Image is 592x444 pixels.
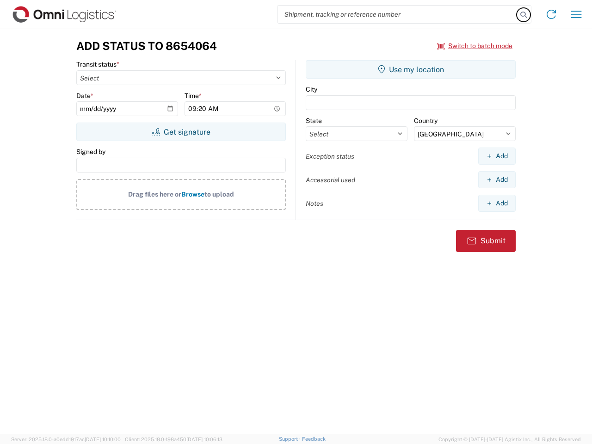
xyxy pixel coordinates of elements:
[128,191,181,198] span: Drag files here or
[76,39,217,53] h3: Add Status to 8654064
[76,123,286,141] button: Get signature
[306,199,323,208] label: Notes
[76,148,105,156] label: Signed by
[76,60,119,68] label: Transit status
[185,92,202,100] label: Time
[437,38,512,54] button: Switch to batch mode
[456,230,516,252] button: Submit
[478,195,516,212] button: Add
[125,437,222,442] span: Client: 2025.18.0-198a450
[478,148,516,165] button: Add
[76,92,93,100] label: Date
[277,6,517,23] input: Shipment, tracking or reference number
[306,85,317,93] label: City
[11,437,121,442] span: Server: 2025.18.0-a0edd1917ac
[186,437,222,442] span: [DATE] 10:06:13
[85,437,121,442] span: [DATE] 10:10:00
[306,60,516,79] button: Use my location
[279,436,302,442] a: Support
[181,191,204,198] span: Browse
[204,191,234,198] span: to upload
[438,435,581,444] span: Copyright © [DATE]-[DATE] Agistix Inc., All Rights Reserved
[478,171,516,188] button: Add
[306,176,355,184] label: Accessorial used
[306,117,322,125] label: State
[414,117,438,125] label: Country
[302,436,326,442] a: Feedback
[306,152,354,160] label: Exception status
